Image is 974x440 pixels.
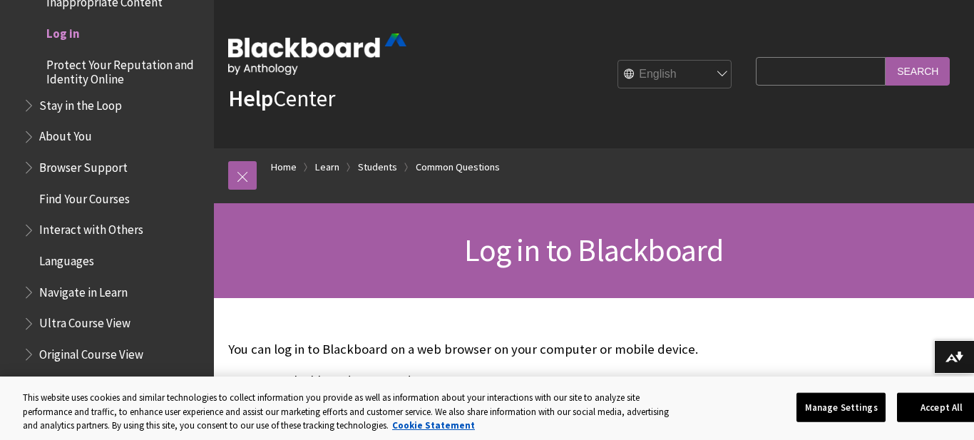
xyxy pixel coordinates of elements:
span: Protect Your Reputation and Identity Online [46,53,204,86]
a: More information about your privacy, opens in a new tab [392,419,475,431]
a: Common Questions [416,158,500,176]
a: Students [358,158,397,176]
a: HelpCenter [228,84,335,113]
span: About You [39,125,92,144]
span: Original Course View [39,342,143,362]
a: Learn [315,158,339,176]
span: Find Your Courses [39,187,130,206]
input: Search [886,57,950,85]
select: Site Language Selector [618,61,732,89]
span: Navigate in Learn [39,280,128,300]
div: This website uses cookies and similar technologies to collect information you provide as well as ... [23,391,682,433]
strong: Help [228,84,273,113]
span: Stay in the Loop [39,93,122,113]
span: Interact with Others [39,218,143,237]
img: Blackboard by Anthology [228,34,406,75]
span: Log in [46,21,80,41]
a: Home [271,158,297,176]
span: Log in to Blackboard [464,230,723,270]
span: Browser Support [39,155,128,175]
span: Instructor [32,374,85,393]
p: To access Blackboard, you need: [228,372,749,390]
span: Ultra Course View [39,312,130,331]
button: Manage Settings [796,392,886,422]
span: Languages [39,249,94,268]
p: You can log in to Blackboard on a web browser on your computer or mobile device. [228,340,749,359]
